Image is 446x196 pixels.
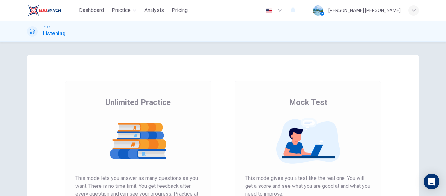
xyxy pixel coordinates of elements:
[76,5,106,16] button: Dashboard
[328,7,401,14] div: [PERSON_NAME] [PERSON_NAME]
[43,25,50,30] span: IELTS
[289,97,327,108] span: Mock Test
[27,4,61,17] img: EduSynch logo
[79,7,104,14] span: Dashboard
[43,30,66,38] h1: Listening
[27,4,76,17] a: EduSynch logo
[144,7,164,14] span: Analysis
[112,7,131,14] span: Practice
[142,5,167,16] button: Analysis
[172,7,188,14] span: Pricing
[424,174,439,189] div: Open Intercom Messenger
[109,5,139,16] button: Practice
[265,8,273,13] img: en
[105,97,171,108] span: Unlimited Practice
[313,5,323,16] img: Profile picture
[169,5,190,16] button: Pricing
